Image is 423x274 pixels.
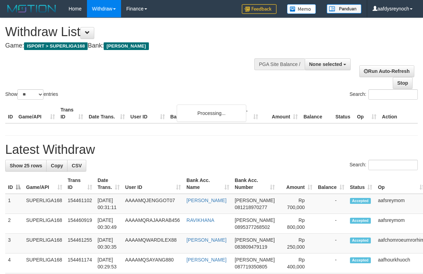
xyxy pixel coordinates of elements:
a: Copy [46,160,67,172]
th: Game/API: activate to sort column ascending [23,174,65,194]
th: Status [333,103,354,123]
td: [DATE] 00:29:53 [95,254,122,273]
label: Search: [350,89,418,100]
a: Stop [393,77,413,89]
td: SUPERLIGA168 [23,194,65,214]
span: Copy [51,163,63,168]
td: - [315,214,347,234]
a: [PERSON_NAME] [186,237,226,243]
span: Accepted [350,238,371,243]
th: Bank Acc. Name: activate to sort column ascending [184,174,232,194]
span: Copy 081218970277 to clipboard [235,205,267,210]
td: 1 [5,194,23,214]
th: Op [354,103,379,123]
div: Processing... [177,105,246,122]
th: User ID: activate to sort column ascending [122,174,184,194]
span: ISPORT > SUPERLIGA168 [24,42,88,50]
span: [PERSON_NAME] [235,198,275,203]
th: Bank Acc. Number [221,103,261,123]
td: [DATE] 00:30:35 [95,234,122,254]
img: MOTION_logo.png [5,3,58,14]
th: Amount: activate to sort column ascending [278,174,315,194]
td: 3 [5,234,23,254]
td: SUPERLIGA168 [23,234,65,254]
th: Game/API [16,103,58,123]
td: 154461255 [65,234,95,254]
th: Balance: activate to sort column ascending [315,174,347,194]
td: 154460919 [65,214,95,234]
img: panduan.png [327,4,361,14]
button: None selected [305,58,351,70]
td: Rp 700,000 [278,194,315,214]
th: Amount [261,103,301,123]
th: Date Trans.: activate to sort column ascending [95,174,122,194]
th: Trans ID: activate to sort column ascending [65,174,95,194]
span: [PERSON_NAME] [235,237,275,243]
span: CSV [72,163,82,168]
td: AAAAMQJENGGOT07 [122,194,184,214]
img: Feedback.jpg [242,4,277,14]
span: Copy 083809479119 to clipboard [235,244,267,250]
td: AAAAMQRAJAARAB456 [122,214,184,234]
span: Copy 087719350805 to clipboard [235,264,267,269]
th: Date Trans. [86,103,128,123]
td: - [315,234,347,254]
input: Search: [368,89,418,100]
span: [PERSON_NAME] [104,42,149,50]
a: Run Auto-Refresh [359,65,414,77]
h4: Game: Bank: [5,42,275,49]
span: [PERSON_NAME] [235,217,275,223]
a: Show 25 rows [5,160,47,172]
span: Accepted [350,198,371,204]
a: CSV [67,160,86,172]
td: [DATE] 00:30:49 [95,214,122,234]
span: [PERSON_NAME] [235,257,275,263]
th: ID [5,103,16,123]
span: None selected [309,61,342,67]
a: [PERSON_NAME] [186,257,226,263]
td: SUPERLIGA168 [23,254,65,273]
select: Showentries [17,89,43,100]
th: ID: activate to sort column descending [5,174,23,194]
a: [PERSON_NAME] [186,198,226,203]
td: 2 [5,214,23,234]
th: Bank Acc. Name [168,103,222,123]
td: Rp 800,000 [278,214,315,234]
div: PGA Site Balance / [254,58,304,70]
th: Balance [301,103,333,123]
span: Accepted [350,218,371,224]
td: Rp 400,000 [278,254,315,273]
td: AAAAMQWARDILEX88 [122,234,184,254]
td: [DATE] 00:31:11 [95,194,122,214]
td: 4 [5,254,23,273]
span: Copy 0895377268502 to clipboard [235,224,270,230]
input: Search: [368,160,418,170]
img: Button%20Memo.svg [287,4,316,14]
td: - [315,254,347,273]
td: Rp 250,000 [278,234,315,254]
th: Action [379,103,418,123]
span: Show 25 rows [10,163,42,168]
a: RAVIKHANA [186,217,214,223]
th: User ID [128,103,168,123]
h1: Withdraw List [5,25,275,39]
span: Accepted [350,257,371,263]
th: Trans ID [58,103,86,123]
label: Search: [350,160,418,170]
h1: Latest Withdraw [5,143,418,157]
td: 154461102 [65,194,95,214]
td: 154461174 [65,254,95,273]
th: Bank Acc. Number: activate to sort column ascending [232,174,278,194]
td: - [315,194,347,214]
label: Show entries [5,89,58,100]
th: Status: activate to sort column ascending [347,174,375,194]
td: AAAAMQSAYANG880 [122,254,184,273]
td: SUPERLIGA168 [23,214,65,234]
